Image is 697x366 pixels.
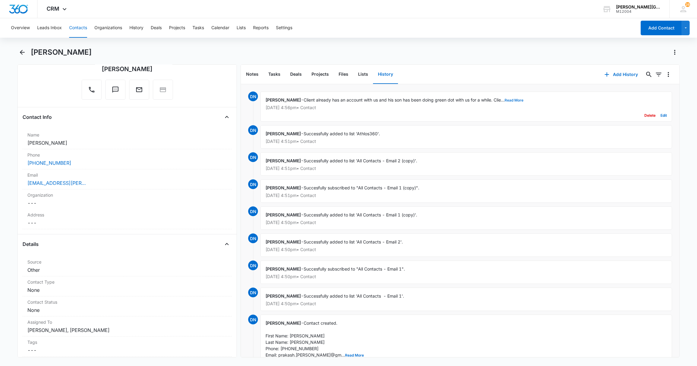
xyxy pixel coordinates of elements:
span: Contact created. First Name: [PERSON_NAME] Last Name: [PERSON_NAME] Phone: [PHONE_NUMBER] Email: ... [266,320,364,357]
div: - [260,152,672,176]
div: - [260,261,672,284]
span: [PERSON_NAME] [266,97,301,102]
div: Contact StatusNone [23,296,232,316]
dd: [PERSON_NAME], [PERSON_NAME] [27,326,227,334]
span: [PERSON_NAME] [266,212,301,217]
dd: --- [27,219,227,226]
button: Actions [670,47,680,57]
button: Leads Inbox [37,18,62,38]
span: [PERSON_NAME] [266,293,301,299]
span: 26 [685,2,690,7]
p: [DATE] 4:51pm • Contact [266,139,667,143]
div: Tags--- [23,337,232,357]
button: Organizations [94,18,122,38]
button: Edit [660,110,667,121]
span: Successfully added to list 'Athlos360'. [304,131,380,136]
dd: None [27,306,227,314]
button: Settings [276,18,292,38]
button: Tasks [192,18,204,38]
div: - [260,179,672,203]
button: Delete [644,110,656,121]
div: [PERSON_NAME] [102,64,153,74]
button: Close [222,239,232,249]
span: DN [248,179,258,189]
span: DN [248,91,258,101]
div: Name[PERSON_NAME] [23,129,232,149]
dd: None [27,286,227,294]
p: [DATE] 4:56pm • Contact [266,105,667,110]
span: [PERSON_NAME] [266,266,301,271]
a: Email [129,89,149,94]
span: DN [248,288,258,297]
h1: [PERSON_NAME] [31,48,92,57]
button: Add History [598,67,644,82]
span: Successfully added to list 'All Contacts - Email 2'. [304,239,403,244]
button: Lists [353,65,373,84]
span: [PERSON_NAME] [266,131,301,136]
span: DN [248,233,258,243]
div: Contact TypeNone [23,276,232,296]
span: DN [248,315,258,324]
button: Projects [169,18,185,38]
a: [PHONE_NUMBER] [27,159,71,167]
p: [DATE] 4:50pm • Contact [266,220,667,225]
button: Email [129,80,149,100]
span: DN [248,206,258,216]
dd: --- [27,199,227,207]
span: Client already has an account with us and his son has been doing green dot with us for a while. C... [304,97,523,102]
span: Successfully added to list 'All Contacts - Email 2 (copy)'. [304,158,417,163]
label: Name [27,132,227,138]
button: Read More [345,354,364,357]
div: - [260,206,672,230]
span: CRM [47,5,59,12]
span: Succesfully subscribed to "All Contacts - Email 1 (copy)". [304,185,419,190]
div: Assigned To[PERSON_NAME], [PERSON_NAME] [23,316,232,337]
button: Calendar [211,18,229,38]
button: Filters [654,70,664,79]
div: - [260,288,672,311]
span: Successfully added to list 'All Contacts - Email 1 (copy)'. [304,212,417,217]
dd: --- [27,347,227,354]
div: notifications count [685,2,690,7]
p: [DATE] 4:50pm • Contact [266,247,667,252]
button: History [129,18,143,38]
div: Address--- [23,209,232,229]
button: Read More [505,98,523,102]
div: SourceOther [23,256,232,276]
p: [DATE] 4:51pm • Contact [266,193,667,198]
span: Successfully added to list 'All Contacts - Email 1'. [304,293,404,299]
label: Assigned To [27,319,227,325]
button: Reports [253,18,269,38]
a: [EMAIL_ADDRESS][PERSON_NAME][DOMAIN_NAME] [27,179,88,187]
button: Close [222,112,232,122]
button: Deals [285,65,307,84]
button: Notes [241,65,263,84]
button: Back [17,47,27,57]
span: DN [248,125,258,135]
button: Lists [237,18,246,38]
span: DN [248,152,258,162]
label: Tags [27,339,227,345]
span: Succesfully subscribed to "All Contacts - Email 1". [304,266,405,271]
span: [PERSON_NAME] [266,185,301,190]
button: Deals [151,18,162,38]
label: Address [27,212,227,218]
p: [DATE] 4:50pm • Contact [266,274,667,279]
h4: Contact Info [23,113,52,121]
button: History [373,65,398,84]
span: DN [248,261,258,270]
button: Overflow Menu [664,70,673,79]
button: Call [82,80,102,100]
button: Files [334,65,353,84]
label: Organization [27,192,227,198]
button: Projects [307,65,334,84]
button: Add Contact [641,21,682,35]
span: [PERSON_NAME] [266,158,301,163]
h4: Details [23,240,39,248]
label: Email [27,172,227,178]
div: Phone[PHONE_NUMBER] [23,149,232,169]
span: [PERSON_NAME] [266,239,301,244]
div: - [260,125,672,149]
label: Phone [27,152,227,158]
button: Overview [11,18,30,38]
